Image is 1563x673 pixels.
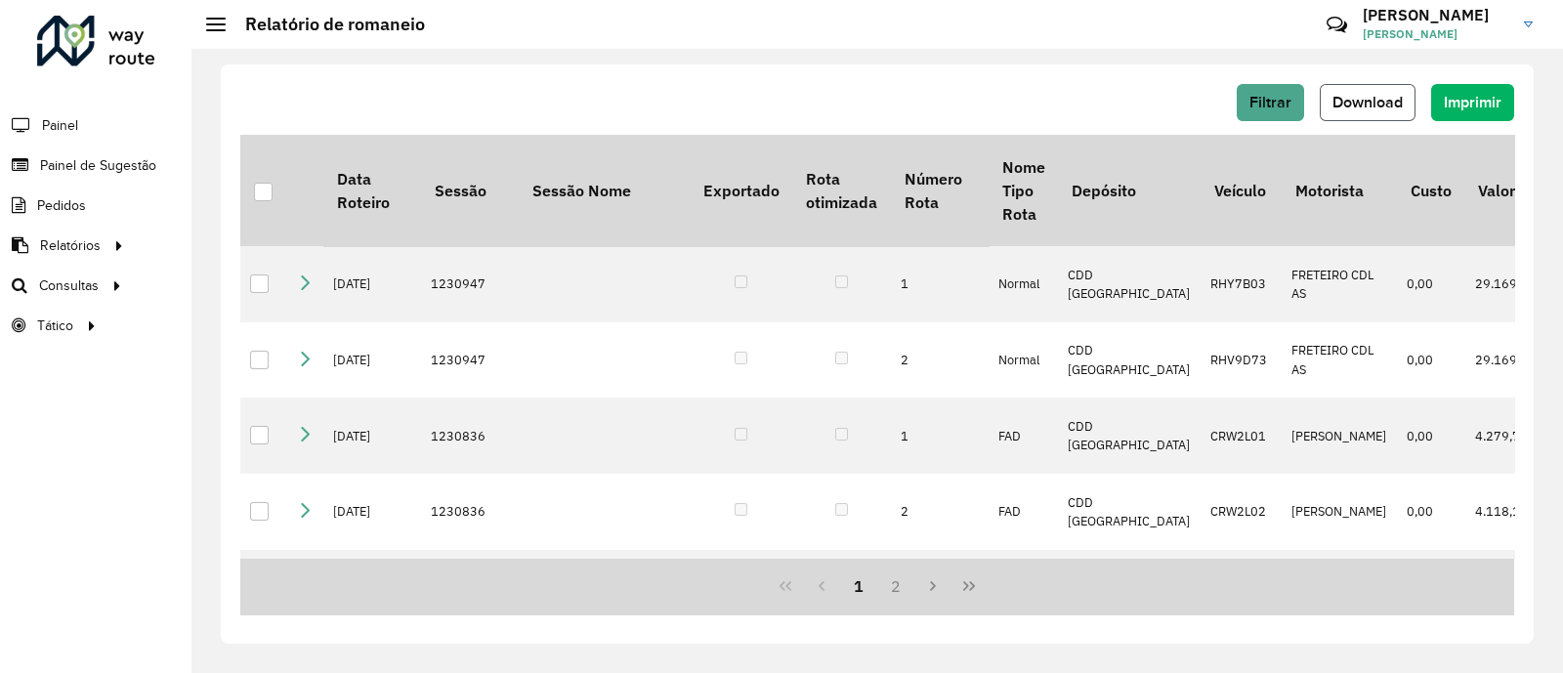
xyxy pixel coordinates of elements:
[1363,6,1509,24] h3: [PERSON_NAME]
[1332,94,1403,110] span: Download
[792,135,890,246] th: Rota otimizada
[950,568,988,605] button: Last Page
[989,135,1058,246] th: Nome Tipo Rota
[1058,246,1201,322] td: CDD [GEOGRAPHIC_DATA]
[226,14,425,35] h2: Relatório de romaneio
[1465,398,1546,474] td: 4.279,70
[1282,550,1397,626] td: FRETEIRO CDL AS
[891,322,989,399] td: 2
[1397,474,1464,550] td: 0,00
[1058,322,1201,399] td: CDD [GEOGRAPHIC_DATA]
[877,568,914,605] button: 2
[1058,135,1201,246] th: Depósito
[1201,135,1282,246] th: Veículo
[989,398,1058,474] td: FAD
[40,235,101,256] span: Relatórios
[40,155,156,176] span: Painel de Sugestão
[1058,474,1201,550] td: CDD [GEOGRAPHIC_DATA]
[1282,135,1397,246] th: Motorista
[989,322,1058,399] td: Normal
[1058,398,1201,474] td: CDD [GEOGRAPHIC_DATA]
[1282,474,1397,550] td: [PERSON_NAME]
[1465,246,1546,322] td: 29.169,00
[891,474,989,550] td: 2
[421,246,519,322] td: 1230947
[1201,246,1282,322] td: RHY7B03
[1397,246,1464,322] td: 0,00
[891,550,989,626] td: 3
[39,275,99,296] span: Consultas
[1201,398,1282,474] td: CRW2L01
[1282,398,1397,474] td: [PERSON_NAME]
[42,115,78,136] span: Painel
[891,246,989,322] td: 1
[1249,94,1291,110] span: Filtrar
[891,398,989,474] td: 1
[840,568,877,605] button: 1
[1397,398,1464,474] td: 0,00
[37,315,73,336] span: Tático
[323,474,421,550] td: [DATE]
[1465,135,1546,246] th: Valor
[323,398,421,474] td: [DATE]
[1397,322,1464,399] td: 0,00
[1465,322,1546,399] td: 29.169,00
[323,135,421,246] th: Data Roteiro
[1316,4,1358,46] a: Contato Rápido
[1397,550,1464,626] td: 0,00
[1465,474,1546,550] td: 4.118,13
[989,246,1058,322] td: Normal
[323,246,421,322] td: [DATE]
[421,550,519,626] td: 1230836
[690,135,792,246] th: Exportado
[1397,135,1464,246] th: Custo
[1201,322,1282,399] td: RHV9D73
[989,550,1058,626] td: FAD
[323,322,421,399] td: [DATE]
[1282,322,1397,399] td: FRETEIRO CDL AS
[1465,550,1546,626] td: 3.533,83
[37,195,86,216] span: Pedidos
[421,322,519,399] td: 1230947
[421,135,519,246] th: Sessão
[1282,246,1397,322] td: FRETEIRO CDL AS
[891,135,989,246] th: Número Rota
[1444,94,1501,110] span: Imprimir
[989,474,1058,550] td: FAD
[1058,550,1201,626] td: CDD [GEOGRAPHIC_DATA]
[1201,474,1282,550] td: CRW2L02
[1363,25,1509,43] span: [PERSON_NAME]
[1237,84,1304,121] button: Filtrar
[519,135,690,246] th: Sessão Nome
[1320,84,1415,121] button: Download
[421,474,519,550] td: 1230836
[323,550,421,626] td: [DATE]
[421,398,519,474] td: 1230836
[1201,550,1282,626] td: CRW2L03
[1431,84,1514,121] button: Imprimir
[914,568,951,605] button: Next Page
